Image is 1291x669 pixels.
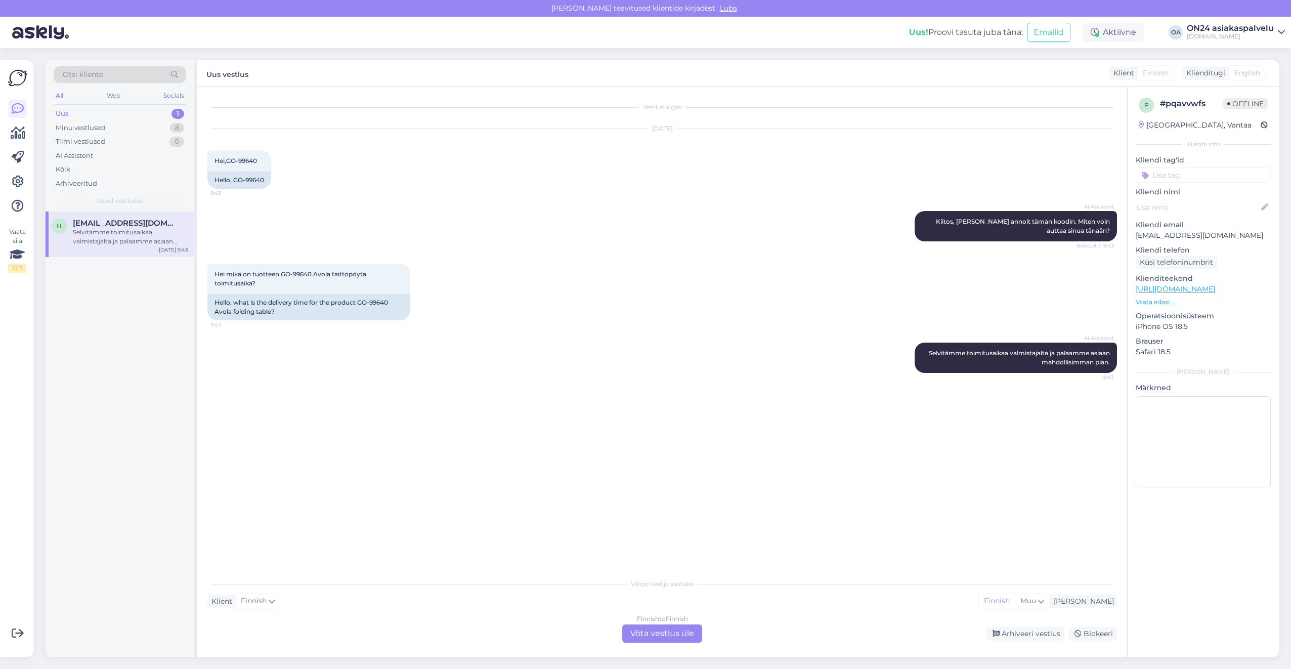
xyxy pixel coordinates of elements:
span: 9:43 [210,321,248,328]
div: Klient [1109,68,1134,78]
p: iPhone OS 18.5 [1136,321,1271,332]
div: Proovi tasuta juba täna: [909,26,1023,38]
span: Kiitos, [PERSON_NAME] annoit tämän koodin. Miten voin auttaa sinua tänään? [936,218,1111,234]
div: Arhiveeri vestlus [986,627,1064,641]
input: Lisa tag [1136,168,1271,183]
p: Safari 18.5 [1136,347,1271,357]
div: Selvitämme toimitusaikaa valmistajalta ja palaamme asiaan mahdollisimman pian. [73,228,188,246]
span: Uued vestlused [97,196,144,205]
div: [DOMAIN_NAME] [1187,32,1274,40]
div: [PERSON_NAME] [1136,367,1271,377]
div: [GEOGRAPHIC_DATA], Vantaa [1139,120,1252,131]
div: Valige keel ja vastake [207,579,1117,589]
p: Kliendi tag'id [1136,155,1271,165]
span: 9:43 [1076,373,1114,381]
p: Kliendi nimi [1136,187,1271,197]
p: Vaata edasi ... [1136,298,1271,307]
img: Askly Logo [8,68,27,88]
div: Minu vestlused [56,123,106,133]
span: Nähtud ✓ 9:43 [1076,242,1114,249]
span: AI Assistent [1076,334,1114,342]
label: Uus vestlus [206,66,248,80]
p: Kliendi telefon [1136,245,1271,256]
span: English [1234,68,1260,78]
div: Klient [207,596,232,607]
div: Web [105,89,122,102]
div: 1 [171,109,184,119]
div: Aktiivne [1083,23,1144,41]
a: [URL][DOMAIN_NAME] [1136,284,1215,294]
div: ON24 asiakaspalvelu [1187,24,1274,32]
div: Blokeeri [1068,627,1117,641]
span: Finnish [1143,68,1169,78]
p: Brauser [1136,336,1271,347]
span: Hei mikä on tuotteen GO-99640 Avola taittopöytä toimitusaika? [214,270,368,287]
div: Finnish [979,594,1015,609]
div: [DATE] [207,124,1117,133]
span: Hei,GO-99640 [214,157,257,164]
div: Hello, GO-99640 [207,172,271,189]
div: Vestlus algas [207,103,1117,112]
div: Tiimi vestlused [56,137,105,147]
div: 2 / 3 [8,264,26,273]
span: Muu [1020,596,1036,605]
span: Finnish [241,596,267,607]
div: Klienditugi [1182,68,1225,78]
div: AI Assistent [56,151,93,161]
div: 8 [170,123,184,133]
div: Finnish to Finnish [637,614,688,623]
p: Klienditeekond [1136,273,1271,284]
span: utriame@icloud.com [73,219,178,228]
div: # pqavvwfs [1160,98,1223,110]
div: [DATE] 9:43 [159,246,188,254]
span: p [1144,101,1149,109]
span: Selvitämme toimitusaikaa valmistajalta ja palaamme asiaan mahdollisimman pian. [929,349,1111,366]
div: Kliendi info [1136,140,1271,149]
p: Operatsioonisüsteem [1136,311,1271,321]
div: Arhiveeritud [56,179,97,189]
b: Uus! [909,27,928,37]
div: Võta vestlus üle [622,624,702,643]
div: All [54,89,65,102]
div: Küsi telefoninumbrit [1136,256,1217,269]
div: Uus [56,109,69,119]
span: u [57,222,62,230]
p: [EMAIL_ADDRESS][DOMAIN_NAME] [1136,230,1271,241]
span: Offline [1223,98,1268,109]
div: Socials [161,89,186,102]
div: Kõik [56,164,70,175]
div: Vaata siia [8,227,26,273]
p: Kliendi email [1136,220,1271,230]
p: Märkmed [1136,383,1271,393]
button: Emailid [1027,23,1070,42]
span: Luba [717,4,740,13]
a: ON24 asiakaspalvelu[DOMAIN_NAME] [1187,24,1285,40]
input: Lisa nimi [1136,202,1259,213]
div: [PERSON_NAME] [1050,596,1114,607]
span: AI Assistent [1076,203,1114,211]
div: OA [1169,25,1183,39]
div: Hello, what is the delivery time for the product GO-99640 Avola folding table? [207,294,410,320]
div: 0 [169,137,184,147]
span: 9:43 [210,189,248,197]
span: Otsi kliente [63,69,103,80]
